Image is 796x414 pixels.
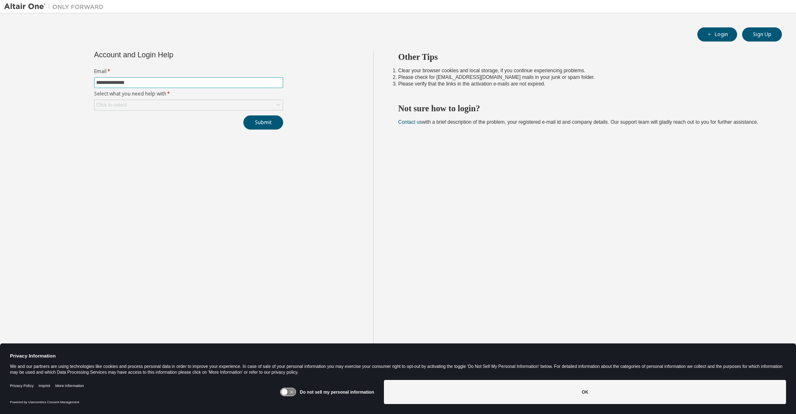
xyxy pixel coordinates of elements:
[94,91,283,97] label: Select what you need help with
[398,103,767,114] h2: Not sure how to login?
[96,102,127,108] div: Click to select
[95,100,283,110] div: Click to select
[398,119,422,125] a: Contact us
[94,51,245,58] div: Account and Login Help
[697,27,737,42] button: Login
[398,119,758,125] span: with a brief description of the problem, your registered e-mail id and company details. Our suppo...
[742,27,782,42] button: Sign Up
[94,68,283,75] label: Email
[398,81,767,87] li: Please verify that the links in the activation e-mails are not expired.
[398,67,767,74] li: Clear your browser cookies and local storage, if you continue experiencing problems.
[398,51,767,62] h2: Other Tips
[243,115,283,130] button: Submit
[398,74,767,81] li: Please check for [EMAIL_ADDRESS][DOMAIN_NAME] mails in your junk or spam folder.
[4,2,108,11] img: Altair One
